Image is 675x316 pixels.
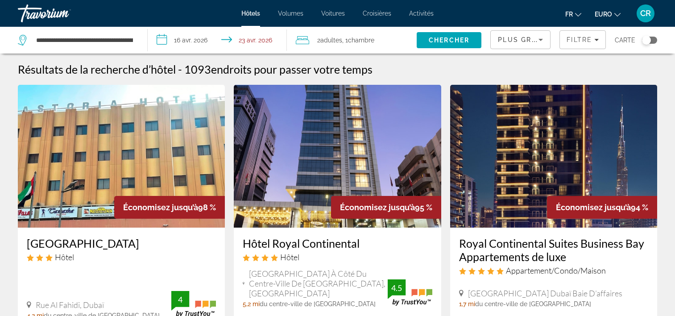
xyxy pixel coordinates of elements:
[363,10,391,17] a: Croisières
[615,34,635,46] span: Carte
[565,11,573,18] span: Fr
[475,300,591,308] span: du centre-ville de [GEOGRAPHIC_DATA]
[556,203,631,212] span: Économisez jusqu’à
[459,266,648,275] div: Appartement 5 étoiles
[171,294,189,305] div: 4
[317,37,320,44] font: 2
[243,237,432,250] a: Hôtel Royal Continental
[18,2,107,25] a: Travorium
[331,196,441,219] div: 95 %
[243,300,260,308] span: 5,2 mi
[459,300,475,308] span: 1,7 mi
[320,37,342,44] span: Adultes
[123,203,198,212] span: Économisez jusqu’à
[450,85,657,228] img: Royal Continental Suites Business Bay Appartements de luxe
[640,9,651,18] span: CR
[27,237,216,250] a: [GEOGRAPHIC_DATA]
[565,8,581,21] button: Changer la langue
[148,27,286,54] button: Sélectionnez la date d’arrivée et de départ
[567,36,592,43] span: Filtre
[27,252,216,262] div: Hôtel 3 étoiles
[211,62,373,76] span: endroits pour passer votre temps
[595,11,612,18] span: EURO
[241,10,260,17] a: Hôtels
[18,85,225,228] img: Hôtel Grand Astoria
[388,279,432,306] img: Badge d’évaluation client TrustYou
[348,37,374,44] span: Chambre
[287,27,417,54] button: Voyageurs : 2 adultes, 0 enfants
[429,37,469,44] span: Chercher
[459,237,648,263] a: Royal Continental Suites Business Bay Appartements de luxe
[18,62,176,76] h1: Résultats de la recherche d’hôtel
[249,269,387,298] span: [GEOGRAPHIC_DATA] à côté du centre-ville de [GEOGRAPHIC_DATA], [GEOGRAPHIC_DATA]
[114,196,225,219] div: 98 %
[506,266,606,275] span: Appartement/Condo/Maison
[635,36,657,44] button: Basculer la carte
[280,252,299,262] span: Hôtel
[243,252,432,262] div: Hôtel 4 étoiles
[498,34,543,45] mat-select: Trier par
[260,300,376,308] span: du centre-ville de [GEOGRAPHIC_DATA]
[234,85,441,228] img: Hôtel Royal Continental
[35,33,134,47] input: Rechercher une destination hôtelière
[468,288,622,298] span: [GEOGRAPHIC_DATA] Dubaï Baie d’affaires
[547,196,657,219] div: 94 %
[342,37,348,44] font: , 1
[55,252,74,262] span: Hôtel
[498,36,605,43] span: Plus grandes économies
[417,32,482,48] button: Rechercher
[178,62,182,76] span: -
[409,10,434,17] a: Activités
[388,283,406,293] div: 4.5
[278,10,303,17] a: Volumes
[559,30,606,49] button: Filtres
[36,300,104,310] span: Rue Al Fahidi, Dubaï
[321,10,345,17] a: Voitures
[634,4,657,23] button: Menu utilisateur
[184,62,373,76] h2: 1093
[595,8,621,21] button: Changer de devise
[340,203,415,212] span: Économisez jusqu’à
